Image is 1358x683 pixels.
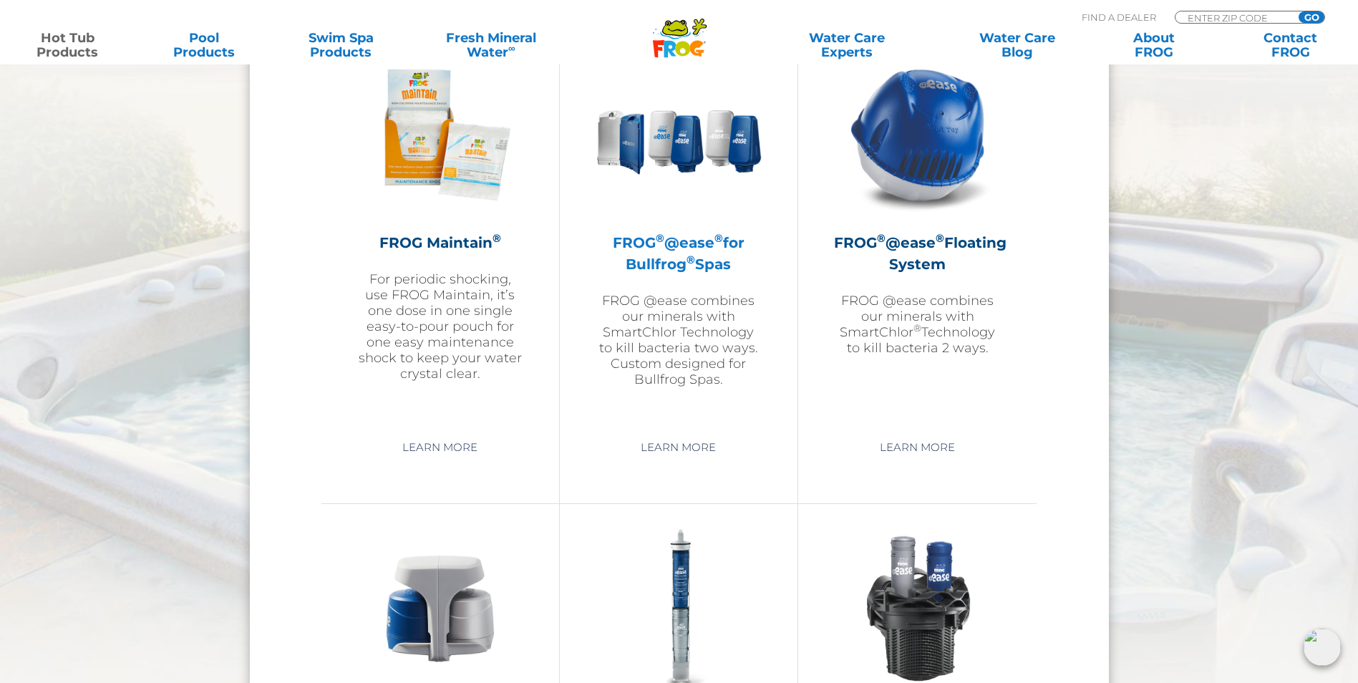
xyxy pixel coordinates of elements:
[687,253,695,266] sup: ®
[596,293,762,387] p: FROG @ease combines our minerals with SmartChlor Technology to kill bacteria two ways. Custom des...
[1237,31,1344,59] a: ContactFROG
[596,52,762,218] img: bullfrog-product-hero-300x300.png
[834,52,1001,424] a: FROG®@ease®Floating SystemFROG @ease combines our minerals with SmartChlor®Technology to kill bac...
[493,231,501,245] sup: ®
[656,231,664,245] sup: ®
[288,31,394,59] a: Swim SpaProducts
[596,52,762,424] a: FROG®@ease®for Bullfrog®SpasFROG @ease combines our minerals with SmartChlor Technology to kill b...
[624,435,732,460] a: Learn More
[596,232,762,275] h2: FROG @ease for Bullfrog Spas
[835,52,1001,218] img: hot-tub-product-atease-system-300x300.png
[834,232,1001,275] h2: FROG @ease Floating System
[1082,11,1156,24] p: Find A Dealer
[1299,11,1324,23] input: GO
[1304,629,1341,666] img: openIcon
[761,31,933,59] a: Water CareExperts
[14,31,121,59] a: Hot TubProducts
[386,435,494,460] a: Learn More
[936,231,944,245] sup: ®
[863,435,971,460] a: Learn More
[357,52,523,424] a: FROG Maintain®For periodic shocking, use FROG Maintain, it’s one dose in one single easy-to-pour ...
[151,31,258,59] a: PoolProducts
[357,232,523,253] h2: FROG Maintain
[508,42,515,54] sup: ∞
[834,293,1001,356] p: FROG @ease combines our minerals with SmartChlor Technology to kill bacteria 2 ways.
[913,322,921,334] sup: ®
[357,271,523,382] p: For periodic shocking, use FROG Maintain, it’s one dose in one single easy-to-pour pouch for one ...
[425,31,558,59] a: Fresh MineralWater∞
[877,231,886,245] sup: ®
[1186,11,1283,24] input: Zip Code Form
[1100,31,1207,59] a: AboutFROG
[357,52,523,218] img: Frog_Maintain_Hero-2-v2-300x300.png
[714,231,723,245] sup: ®
[964,31,1070,59] a: Water CareBlog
